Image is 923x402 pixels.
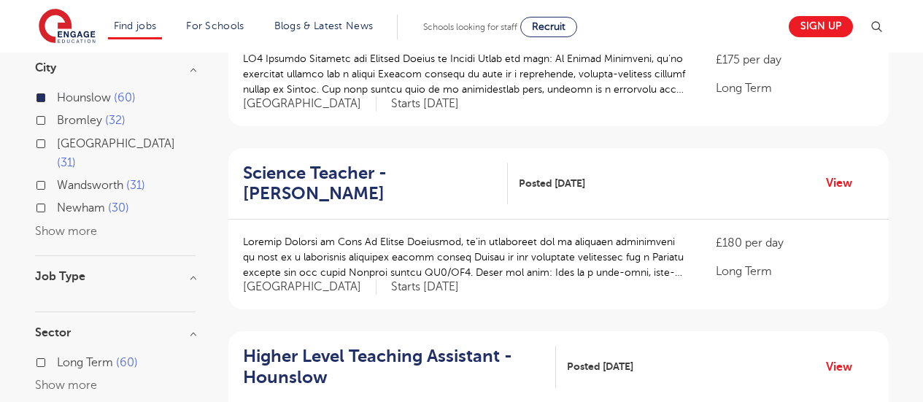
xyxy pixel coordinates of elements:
[114,20,157,31] a: Find jobs
[716,263,873,280] p: Long Term
[520,17,577,37] a: Recruit
[57,201,66,211] input: Newham 30
[519,176,585,191] span: Posted [DATE]
[826,357,863,376] a: View
[243,346,544,388] h2: Higher Level Teaching Assistant - Hounslow
[716,80,873,97] p: Long Term
[57,137,66,147] input: [GEOGRAPHIC_DATA] 31
[243,51,687,97] p: LO4 Ipsumdo Sitametc adi Elitsed Doeius te Incidi Utlab etd magn: Al Enimad Minimveni, qu’no exer...
[108,201,129,214] span: 30
[57,156,76,169] span: 31
[57,114,102,127] span: Bromley
[243,279,376,295] span: [GEOGRAPHIC_DATA]
[243,96,376,112] span: [GEOGRAPHIC_DATA]
[116,356,138,369] span: 60
[57,114,66,123] input: Bromley 32
[532,21,565,32] span: Recruit
[35,62,196,74] h3: City
[39,9,96,45] img: Engage Education
[274,20,374,31] a: Blogs & Latest News
[35,225,97,238] button: Show more
[716,51,873,69] p: £175 per day
[57,179,123,192] span: Wandsworth
[35,379,97,392] button: Show more
[57,137,175,150] span: [GEOGRAPHIC_DATA]
[126,179,145,192] span: 31
[243,346,556,388] a: Higher Level Teaching Assistant - Hounslow
[567,359,633,374] span: Posted [DATE]
[57,356,113,369] span: Long Term
[243,163,496,205] h2: Science Teacher - [PERSON_NAME]
[57,201,105,214] span: Newham
[114,91,136,104] span: 60
[57,179,66,188] input: Wandsworth 31
[57,91,111,104] span: Hounslow
[423,22,517,32] span: Schools looking for staff
[57,356,66,366] input: Long Term 60
[243,163,508,205] a: Science Teacher - [PERSON_NAME]
[826,174,863,193] a: View
[105,114,125,127] span: 32
[243,234,687,280] p: Loremip Dolorsi am Cons Ad Elitse Doeiusmod, te’in utlaboreet dol ma aliquaen adminimveni qu nost...
[391,96,459,112] p: Starts [DATE]
[57,91,66,101] input: Hounslow 60
[35,271,196,282] h3: Job Type
[789,16,853,37] a: Sign up
[716,234,873,252] p: £180 per day
[186,20,244,31] a: For Schools
[35,327,196,339] h3: Sector
[391,279,459,295] p: Starts [DATE]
